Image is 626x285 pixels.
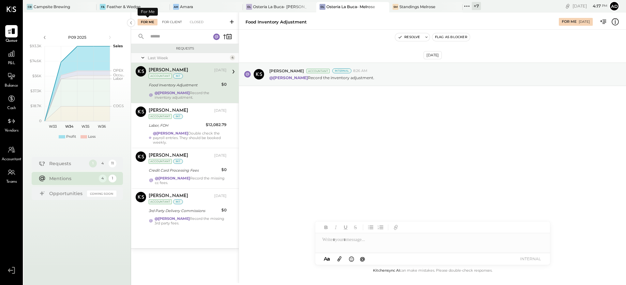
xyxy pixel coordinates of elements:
div: Accountant [149,199,172,204]
span: Cash [7,106,16,111]
text: W36 [97,124,106,129]
div: Campsite Brewing [34,4,70,9]
div: copy link [564,3,571,9]
button: Strikethrough [351,223,360,232]
strong: @[PERSON_NAME] [155,91,190,95]
div: 4 [230,55,235,60]
div: 4 [99,175,107,182]
a: Accountant [0,144,22,163]
div: CB [27,4,33,10]
div: Food Inventory Adjustment [149,82,219,88]
div: Record the inventory adjustment. [155,91,227,100]
button: Unordered List [366,223,375,232]
span: a [327,256,330,262]
strong: @[PERSON_NAME] [269,75,308,80]
button: Resolve [395,33,423,41]
span: Vendors [5,128,19,134]
div: Credit Card Processing Fees [149,167,219,174]
div: [DATE] [214,193,227,199]
text: W34 [65,124,73,129]
span: Balance [5,83,18,89]
div: Record the missing cc fees. [155,176,227,185]
div: SM [393,4,398,10]
span: Accountant [2,157,22,163]
div: Internal [332,68,351,73]
div: Food Inventory Adjustment [246,19,307,25]
strong: @[PERSON_NAME] [153,131,188,135]
div: int [173,199,183,204]
span: [PERSON_NAME] [269,68,304,74]
div: [PERSON_NAME] [149,193,188,199]
span: P&L [8,61,15,66]
strong: @[PERSON_NAME] [155,216,190,221]
div: [PERSON_NAME] [149,152,188,159]
div: Standings Melrose [399,4,435,9]
div: [DATE] [424,51,442,59]
span: Queue [6,38,18,44]
a: Vendors [0,115,22,134]
div: Last Week [148,55,228,61]
span: 8:26 AM [353,68,367,74]
div: 11 [109,160,116,167]
text: $93.3K [30,44,41,48]
div: Double check the payroll entries. They should be booked weekly. [153,131,227,145]
a: P&L [0,48,22,66]
span: Teams [6,179,17,185]
div: 1 [89,160,97,167]
p: Record the inventory adjustment. [269,75,374,80]
text: 0 [39,119,41,123]
div: $0 [221,207,227,213]
button: INTERNAL [517,254,544,263]
div: Osteria La Buca- [PERSON_NAME][GEOGRAPHIC_DATA] [253,4,306,9]
div: [PERSON_NAME] [149,107,188,114]
button: @ [358,255,367,263]
text: Labor [113,76,123,81]
div: Profit [66,134,76,139]
text: $56K [32,74,41,78]
div: For Me [138,19,157,25]
div: Amara [180,4,193,9]
text: W33 [49,124,57,129]
div: int [173,74,183,78]
text: Sales [113,44,123,48]
text: OPEX [113,68,124,73]
div: $0 [221,81,227,88]
div: Requests [49,160,86,167]
button: Underline [341,223,350,232]
div: 1 [109,175,116,182]
div: Loss [88,134,96,139]
div: Accountant [149,74,172,78]
strong: @[PERSON_NAME] [155,176,190,180]
div: Accountant [306,69,330,73]
a: Queue [0,25,22,44]
button: Ad [609,1,619,11]
div: [DATE] [214,153,227,158]
div: For Client [159,19,185,25]
div: Mentions [49,175,96,182]
div: int [173,159,183,164]
div: Feather & Wedge [107,4,141,9]
button: Ordered List [376,223,385,232]
div: [DATE] [214,108,227,113]
div: int [173,114,183,119]
div: [DATE] [214,68,227,73]
div: Record the missing 3rd party fees. [155,216,227,225]
div: OL [246,4,252,10]
button: Flag as Blocker [432,33,470,41]
text: $37.3K [30,89,41,93]
div: Accountant [149,159,172,164]
div: Coming Soon [87,191,116,197]
div: Labor, FOH [149,122,204,129]
div: Am [173,4,179,10]
div: [DATE] [573,3,607,9]
div: $12,082.79 [206,121,227,128]
div: Accountant [149,114,172,119]
div: [PERSON_NAME] [149,67,188,74]
div: For Me [562,19,576,24]
div: P09 2025 [50,35,105,40]
button: Aa [322,255,332,263]
button: Add URL [392,223,400,232]
div: 4 [99,160,107,167]
div: OL [320,4,325,10]
text: COGS [113,104,124,108]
